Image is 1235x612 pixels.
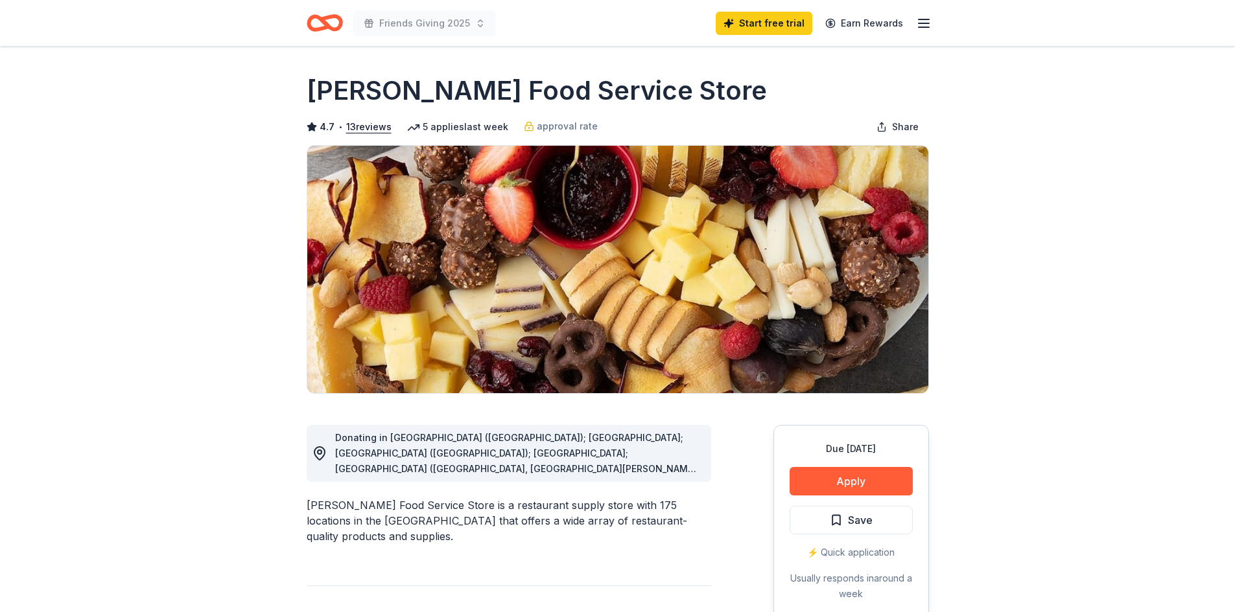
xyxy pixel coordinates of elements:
button: Share [866,114,929,140]
div: ⚡️ Quick application [790,545,913,560]
button: Apply [790,467,913,495]
div: [PERSON_NAME] Food Service Store is a restaurant supply store with 175 locations in the [GEOGRAPH... [307,497,711,544]
a: Earn Rewards [817,12,911,35]
span: Friends Giving 2025 [379,16,470,31]
h1: [PERSON_NAME] Food Service Store [307,73,767,109]
div: Usually responds in around a week [790,571,913,602]
button: Save [790,506,913,534]
span: • [338,122,342,132]
span: Save [848,512,873,528]
div: 5 applies last week [407,119,508,135]
div: Due [DATE] [790,441,913,457]
img: Image for Gordon Food Service Store [307,146,928,393]
span: 4.7 [320,119,335,135]
a: Home [307,8,343,38]
button: 13reviews [346,119,392,135]
button: Friends Giving 2025 [353,10,496,36]
span: approval rate [537,119,598,134]
a: approval rate [524,119,598,134]
span: Share [892,119,919,135]
a: Start free trial [716,12,812,35]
